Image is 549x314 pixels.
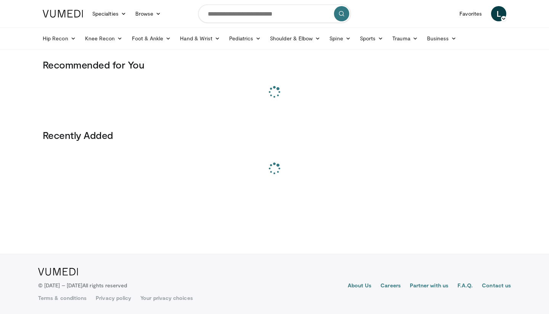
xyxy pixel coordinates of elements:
a: Browse [131,6,166,21]
a: Pediatrics [225,31,265,46]
img: VuMedi Logo [43,10,83,18]
span: All rights reserved [82,282,127,288]
a: Privacy policy [96,294,131,302]
a: Hand & Wrist [175,31,225,46]
a: Spine [325,31,355,46]
a: Your privacy choices [140,294,193,302]
a: Sports [355,31,388,46]
a: Hip Recon [38,31,80,46]
img: VuMedi Logo [38,268,78,276]
input: Search topics, interventions [198,5,351,23]
a: Specialties [88,6,131,21]
a: Contact us [482,282,511,291]
a: Trauma [388,31,422,46]
a: Knee Recon [80,31,127,46]
a: Terms & conditions [38,294,87,302]
p: © [DATE] – [DATE] [38,282,127,289]
a: Business [422,31,461,46]
a: Careers [380,282,401,291]
a: Foot & Ankle [127,31,176,46]
a: L [491,6,506,21]
a: Shoulder & Elbow [265,31,325,46]
a: Favorites [455,6,486,21]
a: F.A.Q. [457,282,473,291]
a: About Us [348,282,372,291]
h3: Recently Added [43,129,506,141]
a: Partner with us [410,282,448,291]
h3: Recommended for You [43,59,506,71]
